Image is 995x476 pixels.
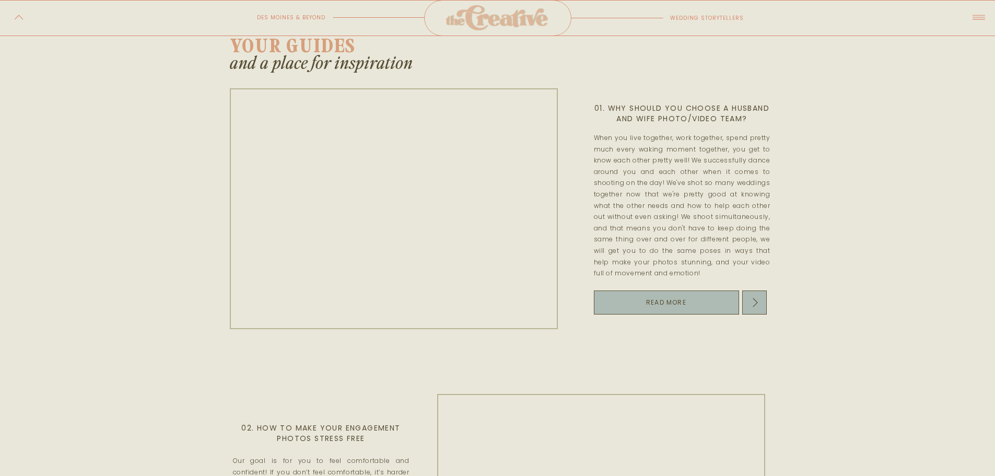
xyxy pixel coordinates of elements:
[594,132,770,277] p: When you live together, work together, spend pretty much every waking moment together, you get to...
[230,33,373,52] h1: your guides
[233,423,409,445] h1: 02. how to make your engagement photos stress free
[670,13,759,24] p: wedding storytellers
[594,103,770,125] h1: 01. Why Should You Choose A Husband and Wife Photo/Video Team?
[606,298,727,307] a: read more
[230,52,414,73] h1: and a place for inspiration
[228,13,325,22] p: des moines & beyond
